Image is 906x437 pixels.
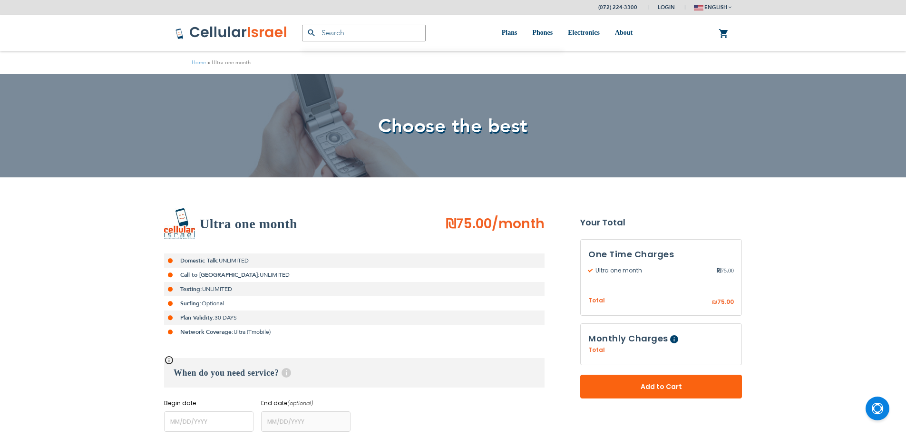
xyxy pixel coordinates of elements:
i: (optional) [287,399,313,407]
input: MM/DD/YYYY [261,411,351,432]
span: Choose the best [378,113,528,139]
a: Plans [502,15,517,51]
img: Cellular Israel Logo [175,26,288,40]
button: english [694,0,731,14]
li: UNLIMITED [164,253,545,268]
h3: One Time Charges [588,247,734,262]
span: Help [282,368,291,378]
a: Phones [532,15,553,51]
li: UNLIMITED [164,282,545,296]
span: Add to Cart [612,382,711,392]
span: Login [658,4,675,11]
input: MM/DD/YYYY [164,411,253,432]
img: english [694,5,703,10]
button: Add to Cart [580,375,742,398]
span: Total [588,346,605,354]
a: Electronics [568,15,600,51]
li: UNLIMITED [164,268,545,282]
span: About [615,29,633,36]
strong: Network Coverage: [180,328,234,336]
strong: Plan Validity: [180,314,214,321]
span: Plans [502,29,517,36]
input: Search [302,25,426,41]
li: Ultra (Tmobile) [164,325,545,339]
li: Optional [164,296,545,311]
li: 30 DAYS [164,311,545,325]
span: Help [670,335,678,343]
span: 75.00 [717,266,734,275]
strong: Your Total [580,215,742,230]
strong: Texting: [180,285,202,293]
h3: When do you need service? [164,358,545,388]
span: Total [588,296,605,305]
span: ₪75.00 [446,214,492,233]
span: Ultra one month [588,266,717,275]
span: /month [492,214,545,233]
strong: Call to [GEOGRAPHIC_DATA]: [180,271,260,279]
strong: Surfing: [180,300,202,307]
span: Phones [532,29,553,36]
h2: Ultra one month [200,214,297,233]
a: Home [192,59,206,66]
strong: Domestic Talk: [180,257,219,264]
span: ₪ [717,266,721,275]
a: About [615,15,633,51]
label: Begin date [164,399,253,408]
span: Monthly Charges [588,332,668,344]
label: End date [261,399,351,408]
a: (072) 224-3300 [598,4,637,11]
img: Ultra one month [164,208,195,240]
span: Electronics [568,29,600,36]
span: ₪ [712,298,717,307]
span: 75.00 [717,298,734,306]
li: Ultra one month [206,58,251,67]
